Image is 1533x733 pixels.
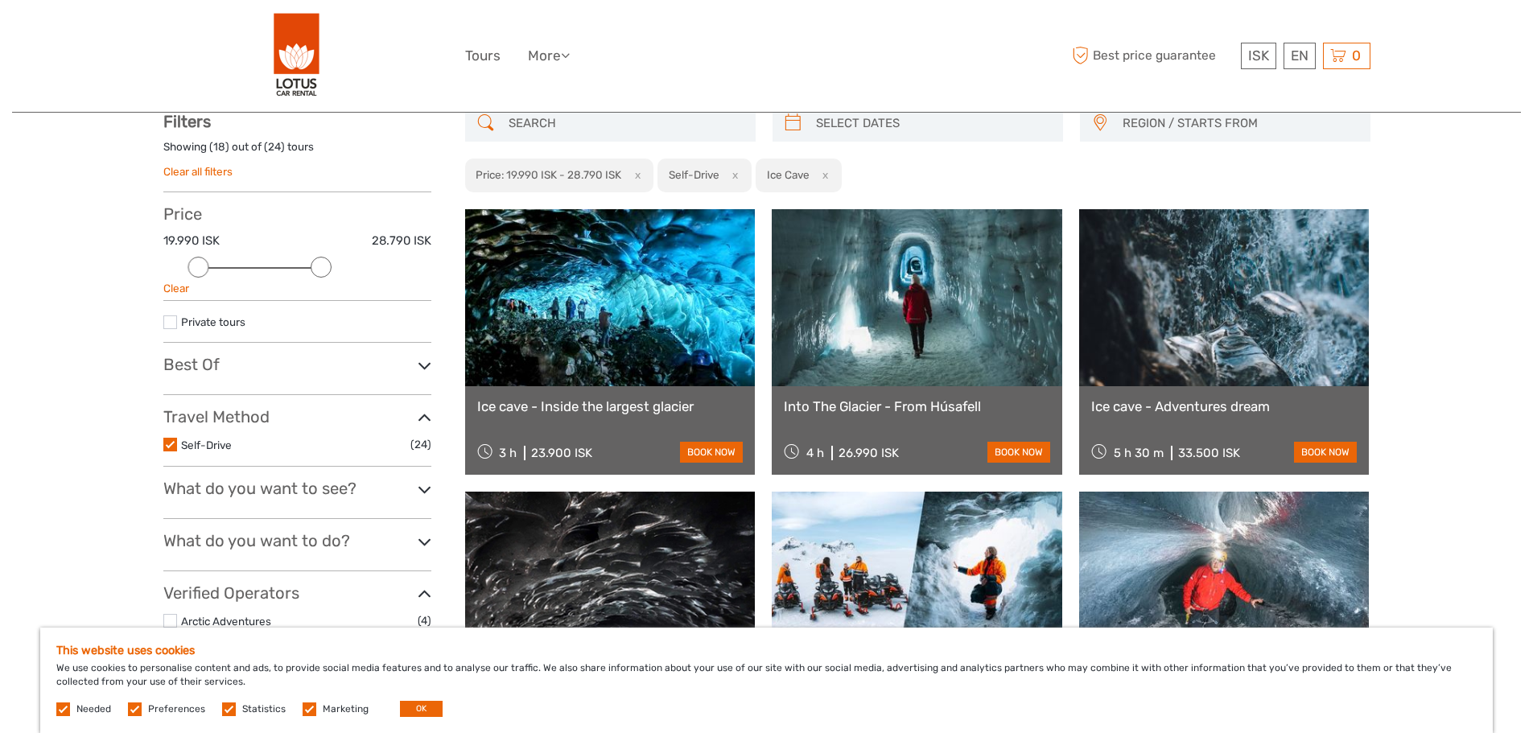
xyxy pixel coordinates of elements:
[767,168,810,181] h2: Ice Cave
[477,398,744,414] a: Ice cave - Inside the largest glacier
[1114,446,1164,460] span: 5 h 30 m
[476,168,621,181] h2: Price: 19.990 ISK - 28.790 ISK
[812,167,834,183] button: x
[163,355,431,374] h3: Best Of
[1248,47,1269,64] span: ISK
[163,165,233,178] a: Clear all filters
[624,167,645,183] button: x
[502,109,748,138] input: SEARCH
[531,446,592,460] div: 23.900 ISK
[76,702,111,716] label: Needed
[163,583,431,603] h3: Verified Operators
[1091,398,1358,414] a: Ice cave - Adventures dream
[242,702,286,716] label: Statistics
[23,28,182,41] p: We're away right now. Please check back later!
[806,446,824,460] span: 4 h
[465,44,501,68] a: Tours
[274,12,320,100] img: 443-e2bd2384-01f0-477a-b1bf-f993e7f52e7d_logo_big.png
[722,167,744,183] button: x
[1178,446,1240,460] div: 33.500 ISK
[810,109,1055,138] input: SELECT DATES
[185,25,204,44] button: Open LiveChat chat widget
[1069,43,1237,69] span: Best price guarantee
[40,628,1493,733] div: We use cookies to personalise content and ads, to provide social media features and to analyse ou...
[163,479,431,498] h3: What do you want to see?
[1115,110,1362,137] button: REGION / STARTS FROM
[163,531,431,550] h3: What do you want to do?
[163,407,431,426] h3: Travel Method
[1294,442,1357,463] a: book now
[499,446,517,460] span: 3 h
[268,139,281,154] label: 24
[400,701,443,717] button: OK
[528,44,570,68] a: More
[680,442,743,463] a: book now
[1350,47,1363,64] span: 0
[839,446,899,460] div: 26.990 ISK
[987,442,1050,463] a: book now
[213,139,225,154] label: 18
[784,398,1050,414] a: Into The Glacier - From Húsafell
[163,281,431,296] div: Clear
[163,139,431,164] div: Showing ( ) out of ( ) tours
[181,439,232,451] a: Self-Drive
[163,233,220,249] label: 19.990 ISK
[163,204,431,224] h3: Price
[163,112,211,131] strong: Filters
[181,615,271,628] a: Arctic Adventures
[372,233,431,249] label: 28.790 ISK
[669,168,719,181] h2: Self-Drive
[56,644,1477,657] h5: This website uses cookies
[148,702,205,716] label: Preferences
[1284,43,1316,69] div: EN
[410,435,431,454] span: (24)
[181,315,245,328] a: Private tours
[418,612,431,630] span: (4)
[323,702,369,716] label: Marketing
